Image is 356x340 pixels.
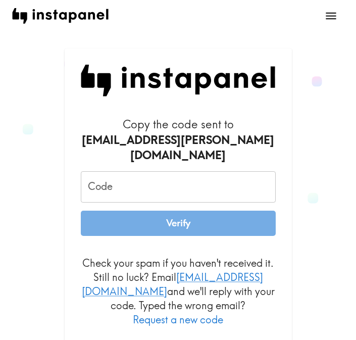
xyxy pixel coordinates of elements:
[81,132,276,164] div: [EMAIL_ADDRESS][PERSON_NAME][DOMAIN_NAME]
[81,211,276,236] button: Verify
[81,117,276,163] h6: Copy the code sent to
[12,8,109,24] img: instapanel
[81,256,276,327] p: Check your spam if you haven't received it. Still no luck? Email and we'll reply with your code. ...
[133,313,223,327] button: Request a new code
[81,65,276,96] img: Instapanel
[318,3,344,29] button: open menu
[82,271,263,298] a: [EMAIL_ADDRESS][DOMAIN_NAME]
[81,171,276,203] input: xxx_xxx_xxx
